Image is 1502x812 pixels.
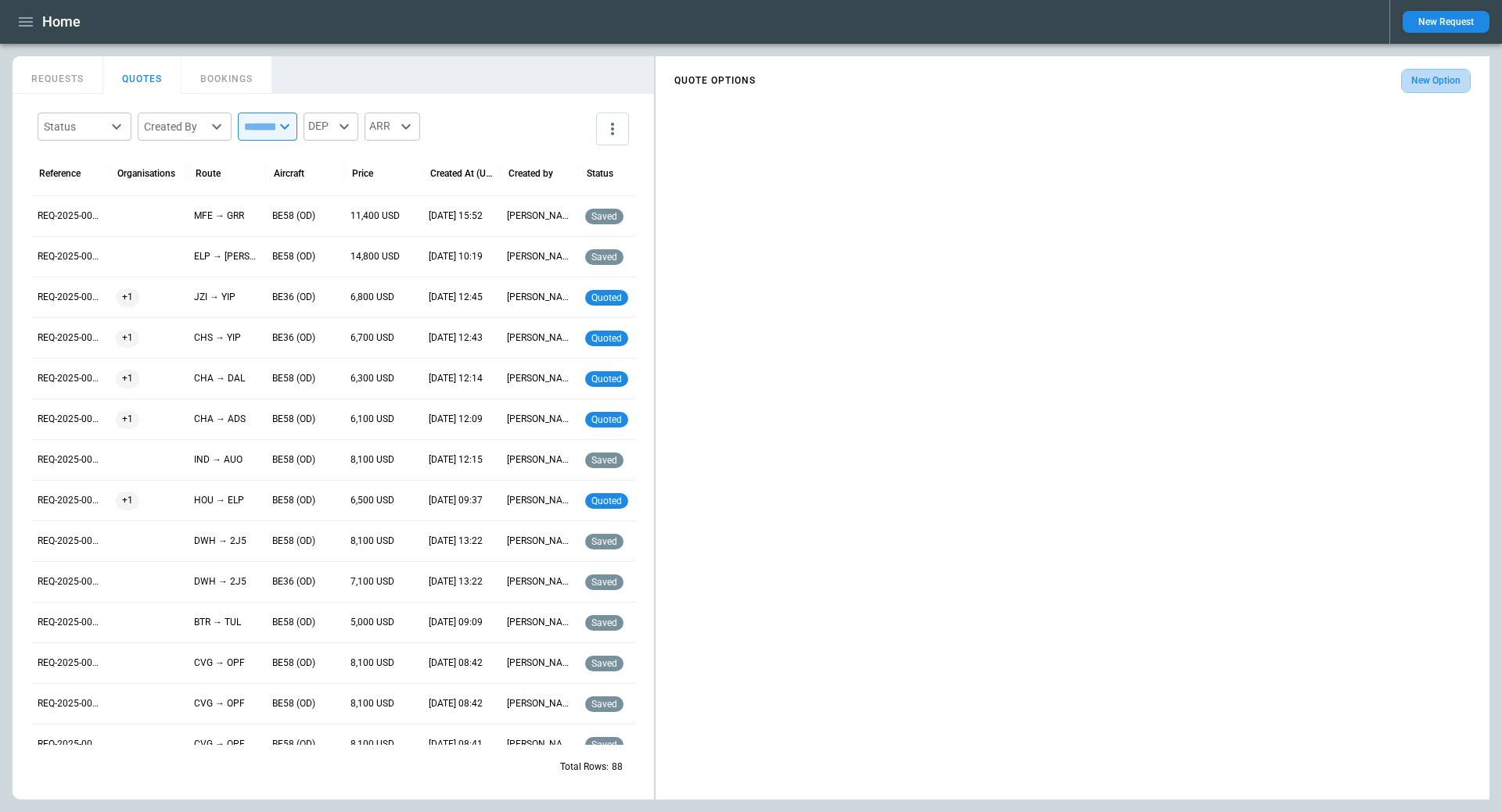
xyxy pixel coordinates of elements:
p: 8,100 USD [350,697,416,710]
p: [PERSON_NAME] [507,331,573,345]
p: REQ-2025-000314 [38,616,103,629]
h1: Home [42,13,81,31]
p: 6,800 USD [350,291,416,304]
p: 09/26/2025 09:09 [429,616,494,629]
span: +1 [116,277,139,317]
p: 10/03/2025 12:15 [429,453,494,467]
p: CVG → OPF [194,656,260,670]
span: +1 [116,318,139,358]
p: 88 [612,760,623,774]
p: BTR → TUL [194,616,260,629]
p: 09/26/2025 08:42 [429,656,494,670]
div: ARR [365,113,420,141]
p: JZI → YIP [194,291,260,304]
p: BE58 (OD) [272,616,338,629]
div: Status [587,168,613,179]
div: Reference [39,168,81,179]
p: HOU → ELP [194,494,260,507]
div: Quoted [585,359,651,399]
button: New Option [1401,69,1471,93]
p: 10/05/2025 12:45 [429,291,494,304]
p: [PERSON_NAME] [507,697,573,710]
p: DWH → 2J5 [194,575,260,588]
p: BE58 (OD) [272,697,338,710]
div: Organisations [117,168,175,179]
div: Saved [585,724,651,764]
div: Route [196,168,221,179]
p: [PERSON_NAME] [507,494,573,507]
p: [PERSON_NAME] [507,535,573,548]
p: 8,100 USD [350,453,416,467]
div: Created by [508,168,553,179]
p: REQ-2025-000315 [38,535,103,548]
div: Quoted [585,318,651,358]
p: 10/05/2025 12:09 [429,413,494,426]
div: Saved [585,196,651,236]
p: 7,100 USD [350,575,416,588]
p: BE58 (OD) [272,250,338,263]
div: Saved [585,603,651,642]
div: Saved [585,237,651,277]
div: Aircraft [274,168,304,179]
div: Created At (UTC-05:00) [430,168,493,179]
p: REQ-2025-000317 [38,453,103,467]
p: [PERSON_NAME] [507,656,573,670]
button: REQUESTS [13,56,103,94]
p: REQ-2025-000315 [38,575,103,588]
button: QUOTES [103,56,181,94]
p: 10/05/2025 12:14 [429,372,494,385]
p: 11,400 USD [350,209,416,223]
button: BOOKINGS [181,56,272,94]
p: 6,700 USD [350,331,416,345]
div: Saved [585,521,651,561]
p: 6,500 USD [350,494,416,507]
span: saved [588,577,620,588]
p: [PERSON_NAME] [507,575,573,588]
p: BE58 (OD) [272,453,338,467]
p: BE36 (OD) [272,331,338,345]
p: [PERSON_NAME] [507,250,573,263]
p: [PERSON_NAME] [507,291,573,304]
p: REQ-2025-000319 [38,372,103,385]
p: 10/09/2025 15:52 [429,209,494,223]
p: BE36 (OD) [272,575,338,588]
p: 6,100 USD [350,413,416,426]
p: IND → AUO [194,453,260,467]
p: [PERSON_NAME] [507,413,573,426]
span: saved [588,536,620,547]
p: REQ-2025-000322 [38,291,103,304]
p: 10/05/2025 12:43 [429,331,494,345]
p: BE36 (OD) [272,291,338,304]
p: BE58 (OD) [272,494,338,507]
p: CHS → YIP [194,331,260,345]
span: saved [588,211,620,222]
h4: QUOTE OPTIONS [674,77,756,84]
p: 6,300 USD [350,372,416,385]
p: BE58 (OD) [272,656,338,670]
span: quoted [588,414,625,425]
p: REQ-2025-000312 [38,656,103,670]
p: [PERSON_NAME] [507,209,573,223]
p: 09/28/2025 13:22 [429,535,494,548]
p: CHA → ADS [194,413,260,426]
span: +1 [116,359,139,399]
p: 8,100 USD [350,535,416,548]
span: saved [588,658,620,669]
div: Saved [585,562,651,602]
div: DEP [304,113,358,141]
p: REQ-2025-000316 [38,494,103,507]
p: 10/03/2025 09:37 [429,494,494,507]
p: [PERSON_NAME] [507,453,573,467]
div: Saved [585,684,651,724]
div: scrollable content [656,63,1489,99]
div: Status [44,119,106,134]
p: REQ-2025-000319 [38,413,103,426]
span: quoted [588,495,625,506]
p: BE58 (OD) [272,535,338,548]
p: REQ-2025-000323 [38,250,103,263]
p: 8,100 USD [350,656,416,670]
button: more [596,113,629,145]
div: Created By [144,119,207,134]
span: saved [588,252,620,263]
span: quoted [588,292,625,303]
